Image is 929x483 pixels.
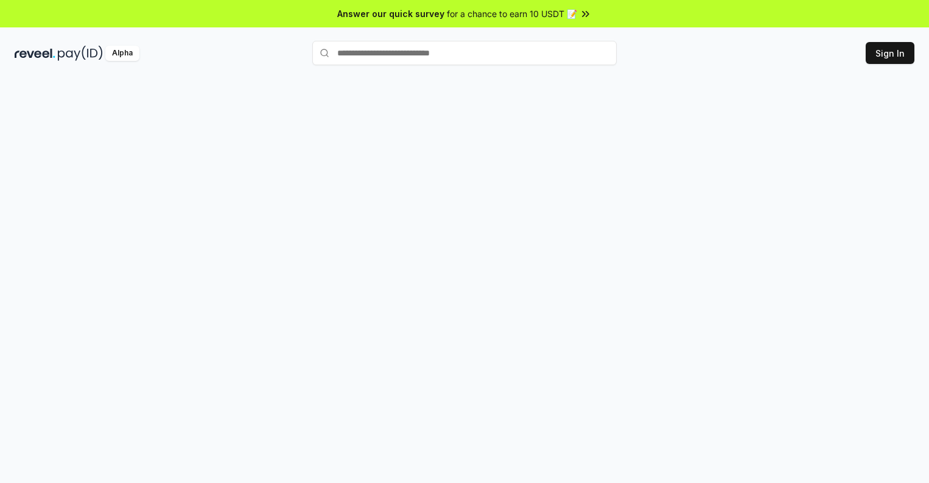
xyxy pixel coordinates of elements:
[15,46,55,61] img: reveel_dark
[866,42,914,64] button: Sign In
[447,7,577,20] span: for a chance to earn 10 USDT 📝
[58,46,103,61] img: pay_id
[337,7,444,20] span: Answer our quick survey
[105,46,139,61] div: Alpha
